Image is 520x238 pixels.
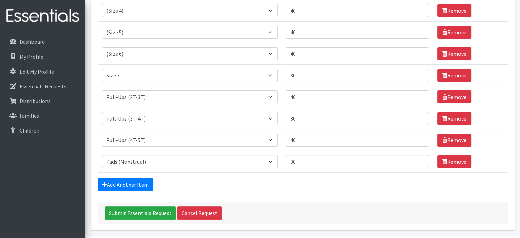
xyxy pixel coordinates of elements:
a: Families [3,109,83,123]
a: Remove [437,134,471,147]
a: Essentials Requests [3,79,83,93]
a: Remove [437,112,471,125]
a: Cancel Request [177,206,222,220]
img: HumanEssentials [3,4,83,27]
a: Edit My Profile [3,65,83,78]
a: Remove [437,47,471,60]
a: Dashboard [3,35,83,49]
a: Children [3,124,83,137]
p: Edit My Profile [19,68,54,75]
p: Distributions [19,98,51,104]
a: My Profile [3,50,83,63]
a: Add Another Item [98,178,153,191]
p: Essentials Requests [19,83,66,90]
p: Children [19,127,39,134]
input: Submit Essentials Request [105,206,176,220]
a: Remove [437,69,471,82]
a: Distributions [3,94,83,108]
p: Dashboard [19,38,45,45]
a: Remove [437,90,471,103]
a: Remove [437,26,471,39]
a: Remove [437,155,471,168]
p: My Profile [19,53,43,60]
a: Remove [437,4,471,17]
p: Families [19,112,39,119]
